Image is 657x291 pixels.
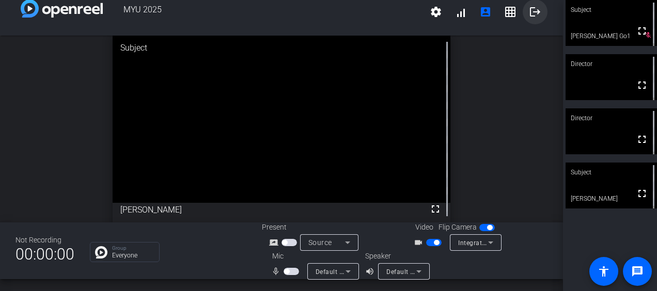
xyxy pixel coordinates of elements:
div: Subject [113,34,450,62]
div: Not Recording [15,235,74,246]
mat-icon: grid_on [504,6,517,18]
mat-icon: account_box [479,6,492,18]
mat-icon: volume_up [365,265,378,278]
span: Integrated Webcam (0bda:5588) [458,238,557,247]
p: Group [112,246,154,251]
mat-icon: fullscreen [636,133,648,145]
span: Default - Microphone Array (Realtek(R) Audio) [316,267,453,276]
div: Subject [566,163,657,182]
div: Mic [262,251,365,262]
div: Director [566,54,657,74]
div: Present [262,222,365,233]
mat-icon: fullscreen [636,79,648,91]
div: Speaker [365,251,427,262]
mat-icon: message [631,265,644,278]
mat-icon: fullscreen [636,187,648,200]
mat-icon: logout [529,6,541,18]
span: Default - Speakers (Realtek(R) Audio) [386,267,498,276]
mat-icon: screen_share_outline [269,236,281,249]
mat-icon: mic_none [271,265,284,278]
mat-icon: fullscreen [636,25,648,37]
span: 00:00:00 [15,241,74,267]
span: Source [308,238,332,247]
span: Video [415,222,433,233]
mat-icon: fullscreen [429,203,442,215]
p: Everyone [112,252,154,258]
span: Flip Camera [439,222,477,233]
mat-icon: accessibility [598,265,610,278]
div: Director [566,108,657,128]
img: Chat Icon [95,246,107,258]
mat-icon: videocam_outline [414,236,426,249]
mat-icon: settings [430,6,442,18]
